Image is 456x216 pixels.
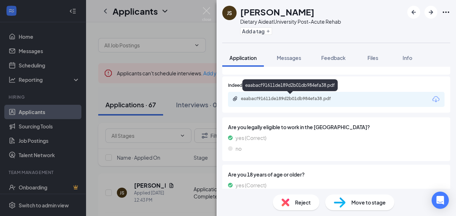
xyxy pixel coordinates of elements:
[403,55,412,61] span: Info
[367,55,378,61] span: Files
[277,55,301,61] span: Messages
[424,6,437,19] button: ArrowRight
[232,96,348,103] a: Paperclipeaabacf91611de189d2b01db984efa38.pdf
[236,145,242,152] span: no
[295,198,311,206] span: Reject
[432,192,449,209] div: Open Intercom Messenger
[227,9,232,17] div: JS
[236,134,266,142] span: yes (Correct)
[228,82,260,89] span: Indeed Resume
[241,96,341,102] div: eaabacf91611de189d2b01db984efa38.pdf
[229,55,257,61] span: Application
[240,18,341,25] div: Dietary Aide at University Post-Acute Rehab
[228,170,445,178] span: Are you 18 years of age or older?
[407,6,420,19] button: ArrowLeftNew
[232,96,238,102] svg: Paperclip
[427,8,435,17] svg: ArrowRight
[442,8,450,17] svg: Ellipses
[321,55,346,61] span: Feedback
[240,27,272,35] button: PlusAdd a tag
[432,95,440,104] svg: Download
[409,8,418,17] svg: ArrowLeftNew
[351,198,386,206] span: Move to stage
[266,29,270,33] svg: Plus
[236,181,266,189] span: yes (Correct)
[240,6,314,18] h1: [PERSON_NAME]
[228,123,445,131] span: Are you legally eligible to work in the [GEOGRAPHIC_DATA]?
[242,79,338,91] div: eaabacf91611de189d2b01db984efa38.pdf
